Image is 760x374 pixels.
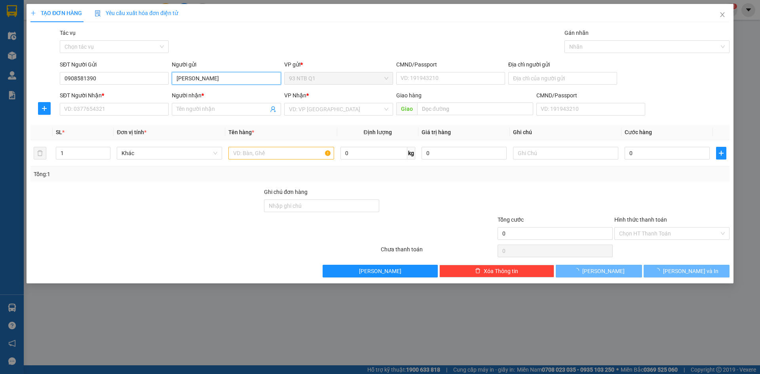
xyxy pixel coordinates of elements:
span: [PERSON_NAME] [582,267,625,275]
div: SĐT Người Gửi [60,60,169,69]
button: [PERSON_NAME] [323,265,438,277]
span: [PERSON_NAME] [359,267,401,275]
button: deleteXóa Thông tin [439,265,555,277]
button: [PERSON_NAME] [556,265,642,277]
span: Khác [122,147,217,159]
label: Ghi chú đơn hàng [264,189,308,195]
button: [PERSON_NAME] và In [644,265,730,277]
div: Người gửi [172,60,281,69]
input: Ghi Chú [513,147,618,159]
span: Yêu cầu xuất hóa đơn điện tử [95,10,178,16]
span: Tên hàng [228,129,254,135]
label: Tác vụ [60,30,76,36]
span: plus [30,10,36,16]
input: Dọc đường [417,103,533,115]
label: Gán nhãn [564,30,589,36]
button: plus [38,102,51,115]
div: CMND/Passport [396,60,505,69]
input: Địa chỉ của người gửi [508,72,617,85]
div: CMND/Passport [536,91,645,100]
button: Close [711,4,733,26]
span: Tổng cước [498,216,524,223]
span: loading [574,268,582,273]
div: SĐT Người Nhận [60,91,169,100]
span: kg [407,147,415,159]
input: 0 [422,147,507,159]
span: plus [716,150,726,156]
img: icon [95,10,101,17]
span: close [719,11,726,18]
span: Giá trị hàng [422,129,451,135]
span: Cước hàng [625,129,652,135]
div: Chưa thanh toán [380,245,497,259]
span: SL [56,129,62,135]
label: Hình thức thanh toán [614,216,667,223]
div: Tổng: 1 [34,170,293,178]
input: VD: Bàn, Ghế [228,147,334,159]
button: delete [34,147,46,159]
span: Xóa Thông tin [484,267,518,275]
span: Giao [396,103,417,115]
span: user-add [270,106,276,112]
button: plus [716,147,726,159]
span: TẠO ĐƠN HÀNG [30,10,82,16]
span: 93 NTB Q1 [289,72,388,84]
span: Định lượng [364,129,392,135]
span: delete [475,268,481,274]
th: Ghi chú [510,125,621,140]
input: Ghi chú đơn hàng [264,199,379,212]
div: VP gửi [284,60,393,69]
div: Địa chỉ người gửi [508,60,617,69]
span: Đơn vị tính [117,129,146,135]
span: [PERSON_NAME] và In [663,267,718,275]
span: loading [654,268,663,273]
span: Giao hàng [396,92,422,99]
div: Người nhận [172,91,281,100]
span: VP Nhận [284,92,306,99]
span: plus [38,105,50,112]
